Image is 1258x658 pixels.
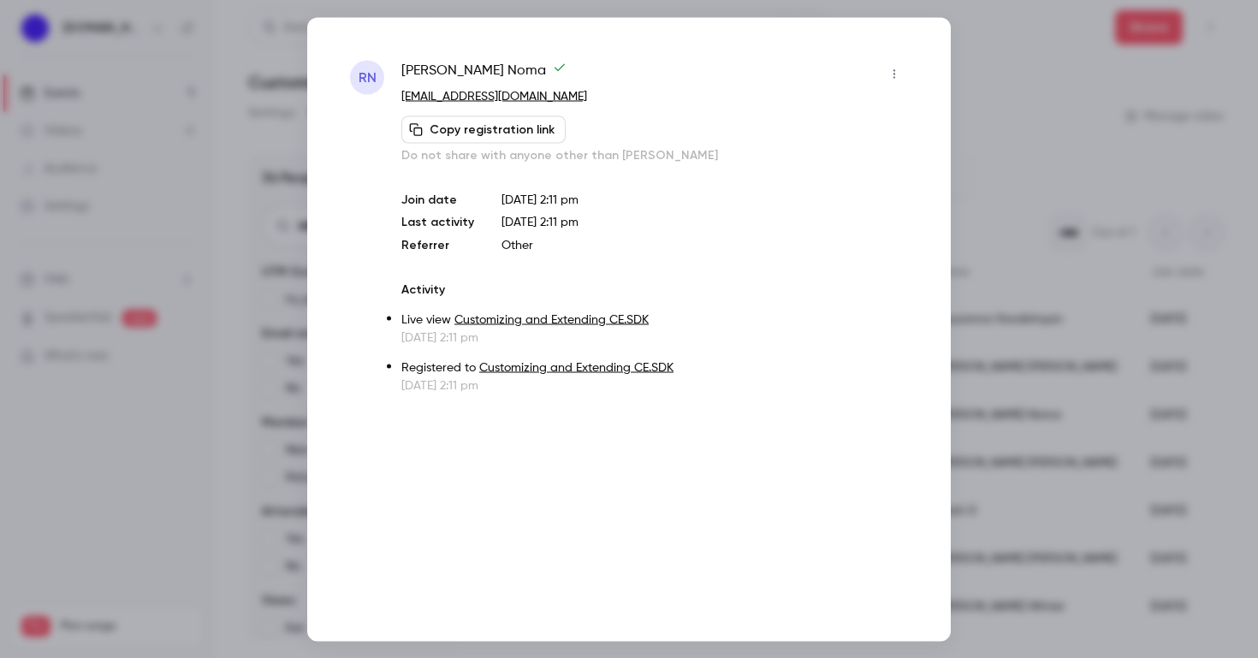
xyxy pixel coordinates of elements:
p: Do not share with anyone other than [PERSON_NAME] [401,146,908,163]
a: Customizing and Extending CE.SDK [479,361,674,373]
p: Activity [401,281,908,298]
p: [DATE] 2:11 pm [401,329,908,346]
button: Copy registration link [401,116,566,143]
p: [DATE] 2:11 pm [401,376,908,394]
p: Referrer [401,236,474,253]
p: [DATE] 2:11 pm [501,191,908,208]
span: [PERSON_NAME] Noma [401,60,567,87]
a: [EMAIL_ADDRESS][DOMAIN_NAME] [401,90,587,102]
p: Live view [401,311,908,329]
p: Join date [401,191,474,208]
a: Customizing and Extending CE.SDK [454,313,649,325]
p: Last activity [401,213,474,231]
span: RN [359,67,377,87]
span: [DATE] 2:11 pm [501,216,579,228]
p: Other [501,236,908,253]
p: Registered to [401,359,908,376]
